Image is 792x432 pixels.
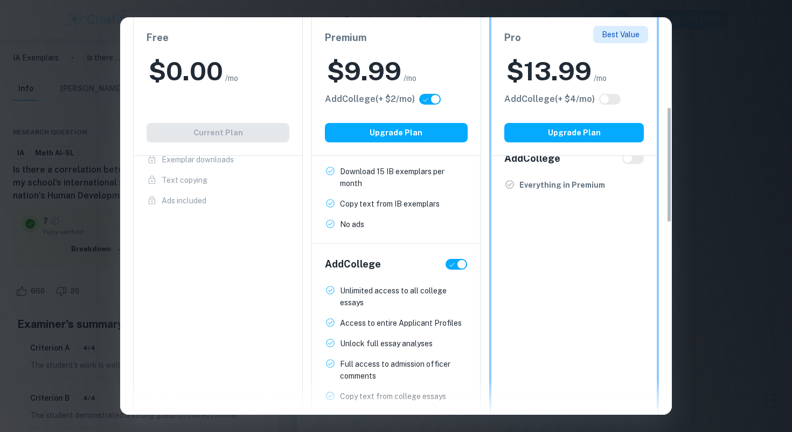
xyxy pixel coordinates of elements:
[162,154,234,166] p: Exemplar downloads
[504,123,644,142] button: Upgrade Plan
[340,358,468,382] p: Full access to admission officer comments
[327,54,401,88] h2: $ 9.99
[504,93,595,106] h6: Click to see all the additional College features.
[504,30,644,45] h6: Pro
[149,54,223,88] h2: $ 0.00
[162,195,206,207] p: Ads included
[519,179,605,191] p: Everything in Premium
[404,72,416,84] span: /mo
[340,218,364,230] p: No ads
[340,198,440,210] p: Copy text from IB exemplars
[506,54,592,88] h2: $ 13.99
[325,123,468,142] button: Upgrade Plan
[325,257,381,272] h6: Add College
[594,72,607,84] span: /mo
[225,72,238,84] span: /mo
[602,29,640,40] p: Best Value
[340,317,462,329] p: Access to entire Applicant Profiles
[147,30,289,45] h6: Free
[340,285,468,308] p: Unlimited access to all college essays
[504,151,560,166] h6: Add College
[325,93,415,106] h6: Click to see all the additional College features.
[325,30,468,45] h6: Premium
[162,174,207,186] p: Text copying
[340,338,433,349] p: Unlock full essay analyses
[340,166,468,189] p: Download 15 IB exemplars per month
